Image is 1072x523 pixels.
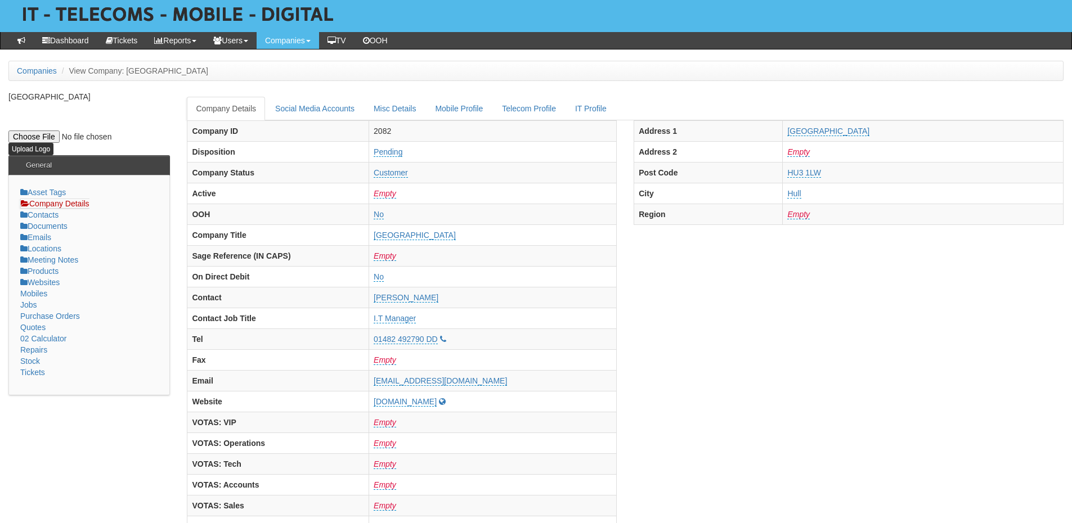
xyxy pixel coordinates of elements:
a: 01482 492790 DD [374,335,438,344]
th: Address 1 [634,120,783,141]
a: Contacts [20,210,59,219]
a: No [374,272,384,282]
th: Post Code [634,162,783,183]
a: Empty [374,501,396,511]
a: HU3 1LW [787,168,821,178]
a: Empty [787,147,810,157]
a: [DOMAIN_NAME] [374,397,437,407]
th: VOTAS: VIP [187,412,369,432]
a: Social Media Accounts [266,97,364,120]
a: Customer [374,168,408,178]
th: Company ID [187,120,369,141]
a: Users [205,32,257,49]
th: Address 2 [634,141,783,162]
th: On Direct Debit [187,266,369,287]
th: Contact [187,287,369,308]
a: 02 Calculator [20,334,67,343]
a: [PERSON_NAME] [374,293,438,303]
li: View Company: [GEOGRAPHIC_DATA] [59,65,208,76]
a: Companies [17,66,57,75]
a: OOH [355,32,396,49]
a: Empty [374,439,396,448]
a: TV [319,32,355,49]
a: Products [20,267,59,276]
a: Emails [20,233,51,242]
th: Active [187,183,369,204]
a: Empty [374,251,396,261]
a: Stock [20,357,40,366]
a: Jobs [20,300,37,309]
th: Region [634,204,783,224]
a: Empty [374,418,396,427]
th: Fax [187,349,369,370]
th: Disposition [187,141,369,162]
a: Empty [374,480,396,490]
a: Mobiles [20,289,47,298]
th: OOH [187,204,369,224]
a: Asset Tags [20,188,66,197]
a: Websites [20,278,60,287]
td: 2082 [369,120,617,141]
a: [GEOGRAPHIC_DATA] [787,127,869,136]
th: VOTAS: Accounts [187,474,369,495]
th: VOTAS: Tech [187,453,369,474]
a: Companies [257,32,319,49]
a: Documents [20,222,68,231]
a: Reports [146,32,205,49]
a: Tickets [97,32,146,49]
a: IT Profile [566,97,616,120]
a: Telecom Profile [493,97,565,120]
a: [GEOGRAPHIC_DATA] [374,231,456,240]
a: Pending [374,147,402,157]
p: [GEOGRAPHIC_DATA] [8,91,170,102]
th: City [634,183,783,204]
a: Hull [787,189,801,199]
th: Sage Reference (IN CAPS) [187,245,369,266]
input: Upload Logo [8,143,53,155]
a: Empty [787,210,810,219]
th: Tel [187,328,369,349]
a: I.T Manager [374,314,416,323]
th: VOTAS: Sales [187,495,369,516]
a: Repairs [20,345,47,354]
a: [EMAIL_ADDRESS][DOMAIN_NAME] [374,376,507,386]
th: Website [187,391,369,412]
th: VOTAS: Operations [187,432,369,453]
a: Meeting Notes [20,255,78,264]
a: Mobile Profile [426,97,492,120]
a: Tickets [20,368,45,377]
a: Locations [20,244,61,253]
a: Quotes [20,323,46,332]
a: Empty [374,189,396,199]
a: No [374,210,384,219]
a: Company Details [187,97,265,120]
a: Empty [374,355,396,365]
h3: General [20,156,57,175]
a: Misc Details [365,97,425,120]
th: Email [187,370,369,391]
a: Purchase Orders [20,312,80,321]
a: Company Details [20,199,89,209]
a: Dashboard [34,32,97,49]
a: Empty [374,459,396,469]
th: Contact Job Title [187,308,369,328]
th: Company Status [187,162,369,183]
th: Company Title [187,224,369,245]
